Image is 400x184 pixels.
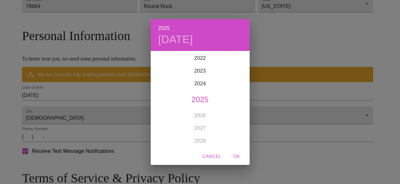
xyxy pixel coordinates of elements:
[202,152,221,160] span: Cancel
[227,151,247,162] button: OK
[158,24,170,33] button: 2025
[158,33,193,46] button: [DATE]
[229,152,245,160] span: OK
[151,65,250,77] div: 2023
[151,77,250,90] div: 2024
[151,52,250,65] div: 2022
[200,151,224,162] button: Cancel
[151,93,250,106] div: 2025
